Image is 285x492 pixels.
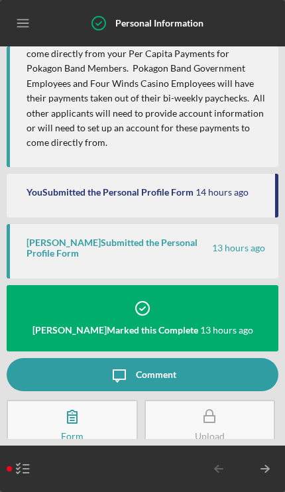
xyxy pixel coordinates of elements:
[196,187,249,198] time: 2025-08-14 12:10
[7,400,138,446] button: Form
[212,243,265,253] time: 2025-08-14 13:31
[32,325,198,336] div: [PERSON_NAME] Marked this Complete
[27,187,194,198] div: You Submitted the Personal Profile Form
[136,358,176,391] div: Comment
[27,237,210,259] div: [PERSON_NAME] Submitted the Personal Profile Form
[144,400,276,446] button: Upload
[195,433,225,440] div: Upload
[200,325,253,336] time: 2025-08-14 13:31
[7,358,278,391] button: Comment
[27,32,265,151] p: If approved, loan payments will be set up to come directly from your Per Capita Payments for Poka...
[61,433,84,440] div: Form
[115,17,203,29] b: Personal Information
